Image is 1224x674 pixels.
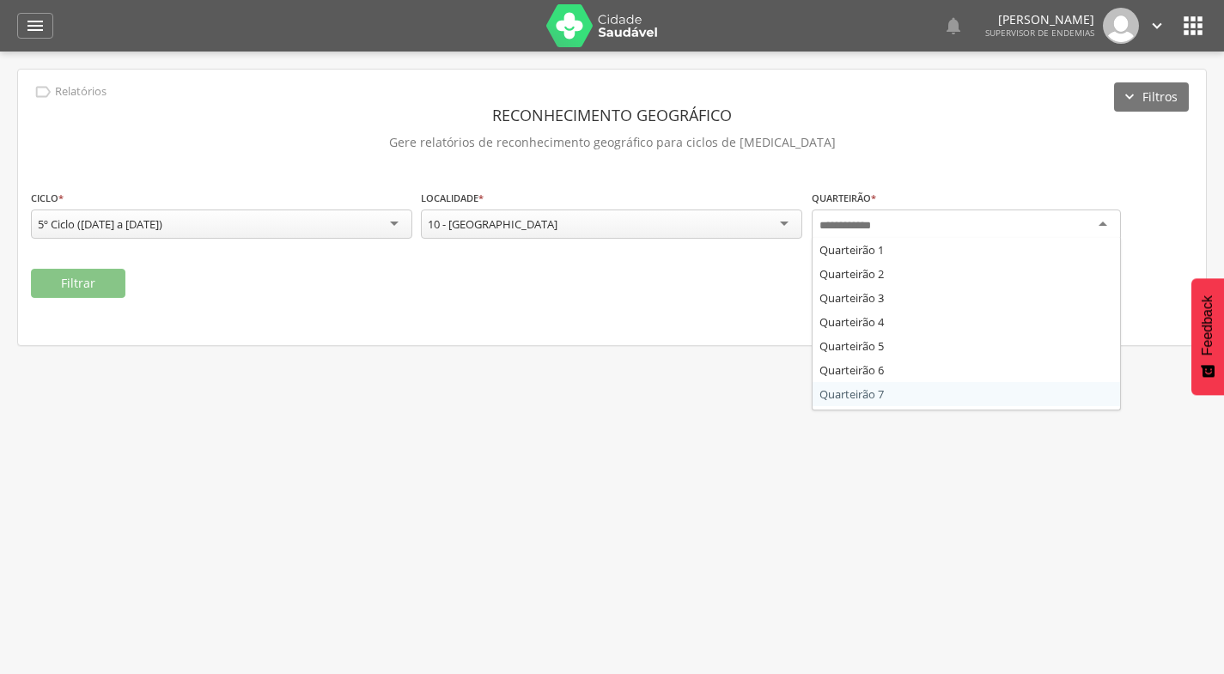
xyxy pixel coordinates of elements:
span: Supervisor de Endemias [985,27,1094,39]
button: Filtrar [31,269,125,298]
div: Quarteirão 2 [813,262,1120,286]
div: 5º Ciclo ([DATE] a [DATE]) [38,216,162,232]
button: Feedback - Mostrar pesquisa [1191,278,1224,395]
a:  [943,8,964,44]
div: Quarteirão 6 [813,358,1120,382]
div: Quarteirão 7 [813,382,1120,406]
label: Quarteirão [812,191,876,205]
i:  [25,15,46,36]
i:  [1179,12,1207,39]
label: Ciclo [31,191,64,205]
span: Feedback [1200,295,1215,355]
div: Quarteirão 1 [813,238,1120,262]
p: [PERSON_NAME] [985,14,1094,26]
i:  [1148,16,1166,35]
i:  [943,15,964,36]
div: Quarteirão 8 [813,406,1120,430]
div: Quarteirão 5 [813,334,1120,358]
a:  [1148,8,1166,44]
i:  [33,82,52,101]
header: Reconhecimento Geográfico [31,100,1193,131]
p: Gere relatórios de reconhecimento geográfico para ciclos de [MEDICAL_DATA] [31,131,1193,155]
label: Localidade [421,191,484,205]
div: Quarteirão 3 [813,286,1120,310]
div: 10 - [GEOGRAPHIC_DATA] [428,216,557,232]
p: Relatórios [55,85,107,99]
a:  [17,13,53,39]
button: Filtros [1114,82,1189,112]
div: Quarteirão 4 [813,310,1120,334]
